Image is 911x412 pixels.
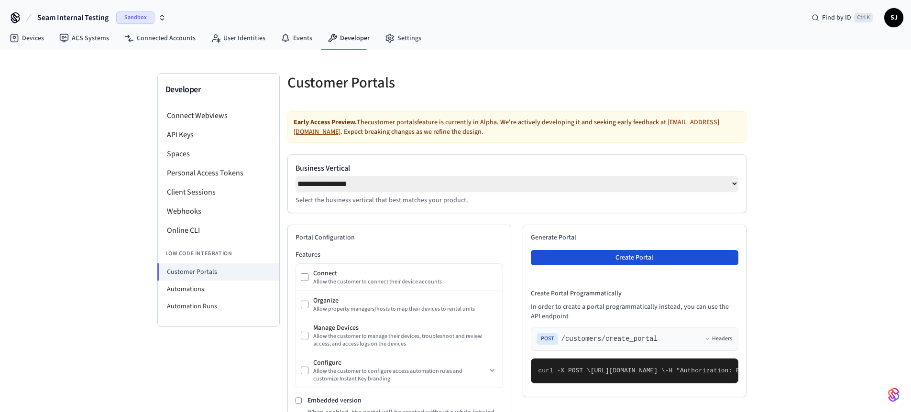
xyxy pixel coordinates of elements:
[158,163,279,183] li: Personal Access Tokens
[158,144,279,163] li: Spaces
[704,335,732,343] button: Headers
[158,106,279,125] li: Connect Webviews
[822,13,851,22] span: Find by ID
[531,250,738,265] button: Create Portal
[538,367,591,374] span: curl -X POST \
[296,195,738,205] p: Select the business vertical that best matches your product.
[804,9,880,26] div: Find by IDCtrl K
[313,278,498,286] div: Allow the customer to connect their device accounts
[157,263,279,281] li: Customer Portals
[313,296,498,305] div: Organize
[537,333,558,345] span: POST
[591,367,665,374] span: [URL][DOMAIN_NAME] \
[158,183,279,202] li: Client Sessions
[158,298,279,315] li: Automation Runs
[158,244,279,263] li: Low Code Integration
[313,368,486,383] div: Allow the customer to configure access automation rules and customize Instant Key branding
[203,30,273,47] a: User Identities
[158,281,279,298] li: Automations
[273,30,320,47] a: Events
[531,302,738,321] p: In order to create a portal programmatically instead, you can use the API endpoint
[320,30,377,47] a: Developer
[296,163,738,174] label: Business Vertical
[531,233,738,242] h2: Generate Portal
[117,30,203,47] a: Connected Accounts
[885,9,902,26] span: SJ
[287,111,746,143] div: The customer portals feature is currently in Alpha. We're actively developing it and seeking earl...
[888,387,900,402] img: SeamLogoGradient.69752ec5.svg
[313,323,498,333] div: Manage Devices
[531,289,738,298] h4: Create Portal Programmatically
[884,8,903,27] button: SJ
[165,83,272,97] h3: Developer
[296,250,503,260] h3: Features
[307,396,362,405] label: Embedded version
[158,221,279,240] li: Online CLI
[313,305,498,313] div: Allow property managers/hosts to map their devices to rental units
[313,269,498,278] div: Connect
[313,333,498,348] div: Allow the customer to manage their devices, troubleshoot and review access, and access logs on th...
[158,202,279,221] li: Webhooks
[294,118,357,127] strong: Early Access Preview.
[665,367,844,374] span: -H "Authorization: Bearer seam_api_key_123456" \
[294,118,719,137] a: [EMAIL_ADDRESS][DOMAIN_NAME]
[116,11,154,24] span: Sandbox
[296,233,503,242] h2: Portal Configuration
[2,30,52,47] a: Devices
[313,358,486,368] div: Configure
[287,73,511,93] h5: Customer Portals
[52,30,117,47] a: ACS Systems
[854,13,873,22] span: Ctrl K
[37,12,109,23] span: Seam Internal Testing
[561,334,658,344] span: /customers/create_portal
[158,125,279,144] li: API Keys
[377,30,429,47] a: Settings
